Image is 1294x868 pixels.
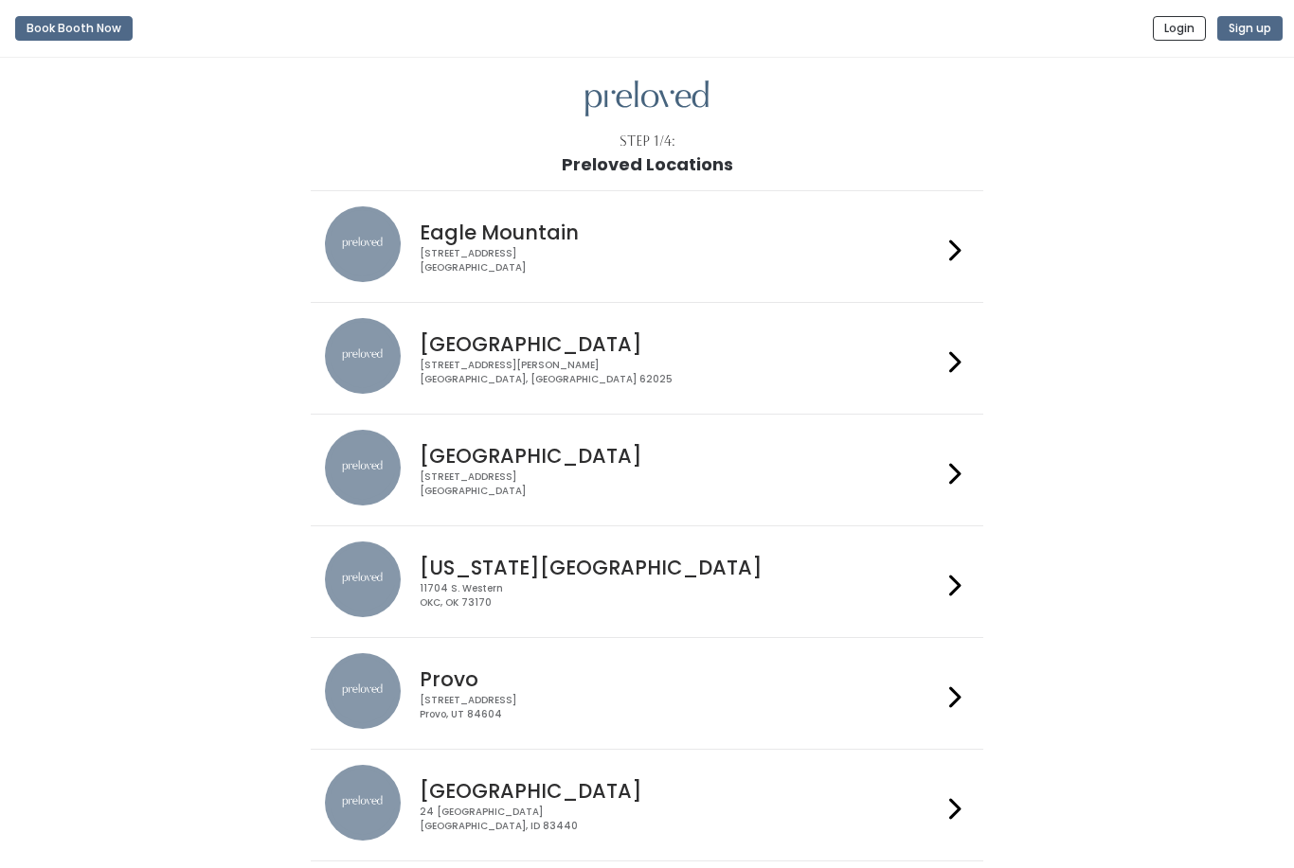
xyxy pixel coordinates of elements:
div: 11704 S. Western OKC, OK 73170 [420,582,941,610]
div: [STREET_ADDRESS] Provo, UT 84604 [420,694,941,721]
a: preloved location [GEOGRAPHIC_DATA] [STREET_ADDRESS][GEOGRAPHIC_DATA] [325,430,968,510]
div: [STREET_ADDRESS] [GEOGRAPHIC_DATA] [420,247,941,275]
img: preloved location [325,765,401,841]
h4: [US_STATE][GEOGRAPHIC_DATA] [420,557,941,578]
h4: [GEOGRAPHIC_DATA] [420,780,941,802]
div: [STREET_ADDRESS] [GEOGRAPHIC_DATA] [420,470,941,498]
a: Book Booth Now [15,8,133,49]
h4: [GEOGRAPHIC_DATA] [420,445,941,467]
h1: Preloved Locations [562,155,733,174]
button: Book Booth Now [15,16,133,41]
div: Step 1/4: [620,132,675,151]
a: preloved location Eagle Mountain [STREET_ADDRESS][GEOGRAPHIC_DATA] [325,206,968,287]
img: preloved logo [585,80,709,117]
a: preloved location [GEOGRAPHIC_DATA] 24 [GEOGRAPHIC_DATA][GEOGRAPHIC_DATA], ID 83440 [325,765,968,845]
button: Login [1153,16,1206,41]
a: preloved location [GEOGRAPHIC_DATA] [STREET_ADDRESS][PERSON_NAME][GEOGRAPHIC_DATA], [GEOGRAPHIC_D... [325,318,968,399]
img: preloved location [325,206,401,282]
img: preloved location [325,430,401,505]
div: [STREET_ADDRESS][PERSON_NAME] [GEOGRAPHIC_DATA], [GEOGRAPHIC_DATA] 62025 [420,359,941,386]
a: preloved location [US_STATE][GEOGRAPHIC_DATA] 11704 S. WesternOKC, OK 73170 [325,541,968,622]
h4: Provo [420,668,941,690]
h4: [GEOGRAPHIC_DATA] [420,333,941,355]
img: preloved location [325,653,401,729]
h4: Eagle Mountain [420,221,941,243]
img: preloved location [325,318,401,394]
div: 24 [GEOGRAPHIC_DATA] [GEOGRAPHIC_DATA], ID 83440 [420,806,941,833]
a: preloved location Provo [STREET_ADDRESS]Provo, UT 84604 [325,653,968,734]
button: Sign up [1217,16,1283,41]
img: preloved location [325,541,401,617]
